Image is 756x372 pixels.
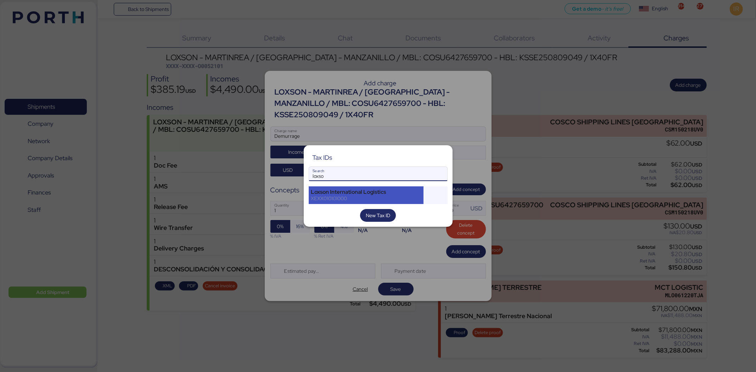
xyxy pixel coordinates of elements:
[309,167,447,181] input: Search
[360,209,396,222] button: New Tax ID
[311,189,421,195] div: Loxson International Logistics
[311,195,421,202] div: XEXX010101000
[366,211,390,220] span: New Tax ID
[312,154,332,161] div: Tax IDs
